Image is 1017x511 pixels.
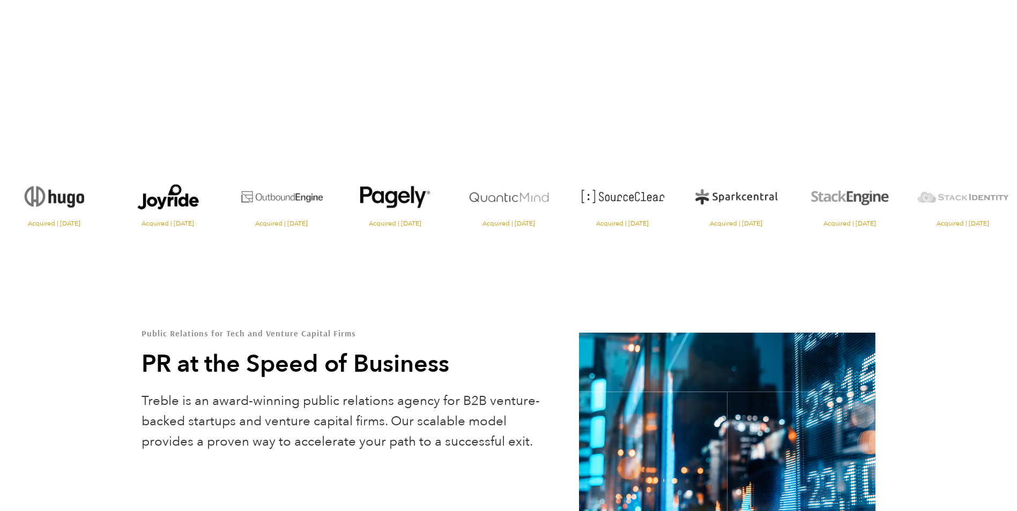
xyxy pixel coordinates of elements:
[142,391,547,452] p: Treble is an award-winning public relations agency for B2B venture-backed startups and venture ca...
[227,174,336,227] a: Visit the Outbound Engine website
[341,174,449,220] img: Pagely logo
[1,174,109,220] img: Hugo logo
[142,329,547,337] h1: Public Relations for Tech and Venture Capital Firms
[796,174,904,220] img: StackEngine logo
[682,174,790,227] a: Visit the Sparkcentral website
[455,220,563,227] span: Acquired | [DATE]
[796,220,904,227] span: Acquired | [DATE]
[568,174,677,227] a: Visit the SouceClear website
[341,174,449,227] a: Visit the Pagely website
[1,220,109,227] span: Acquired | [DATE]
[455,174,563,227] a: Visit the Quantic Mind website
[1,174,109,227] a: Visit the Hugo website
[227,174,336,220] img: Outbound Engine logo
[455,174,563,220] img: Quantic Mind logo
[227,220,336,227] span: Acquired | [DATE]
[114,174,222,227] a: Visit the Joyride website
[568,174,677,220] img: SouceClear logo
[796,174,904,227] a: Visit the StackEngine website
[568,220,677,227] span: Acquired | [DATE]
[142,348,547,380] h2: PR at the Speed of Business
[114,220,222,227] span: Acquired | [DATE]
[114,174,222,220] img: Joyride logo
[682,174,790,220] img: Sparkcentral logo
[682,220,790,227] span: Acquired | [DATE]
[341,220,449,227] span: Acquired | [DATE]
